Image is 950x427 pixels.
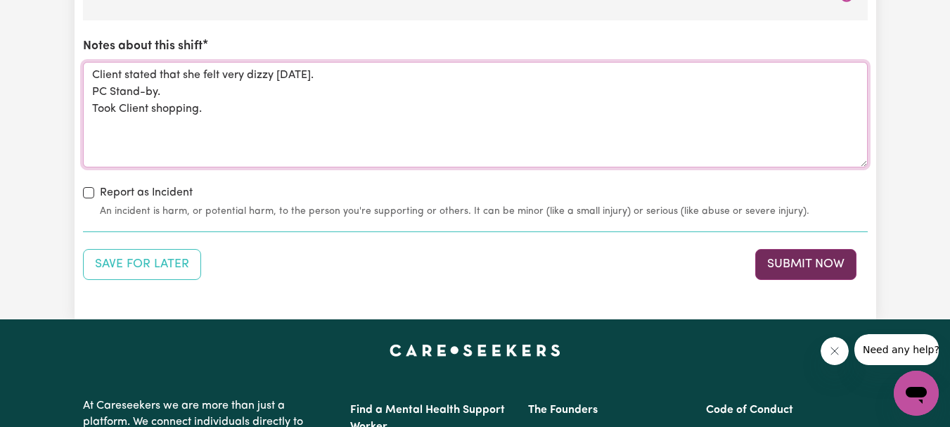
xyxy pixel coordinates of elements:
a: Code of Conduct [706,404,793,416]
button: Submit your job report [755,249,856,280]
label: Report as Incident [100,184,193,201]
iframe: Message from company [854,334,939,365]
iframe: Close message [821,337,849,365]
a: Careseekers home page [390,345,560,356]
textarea: Client stated that she felt very dizzy [DATE]. PC Stand-by. Took Client shopping. [83,62,868,167]
label: Notes about this shift [83,37,203,56]
button: Save your job report [83,249,201,280]
a: The Founders [528,404,598,416]
small: An incident is harm, or potential harm, to the person you're supporting or others. It can be mino... [100,204,868,219]
span: Need any help? [8,10,85,21]
iframe: Button to launch messaging window [894,371,939,416]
